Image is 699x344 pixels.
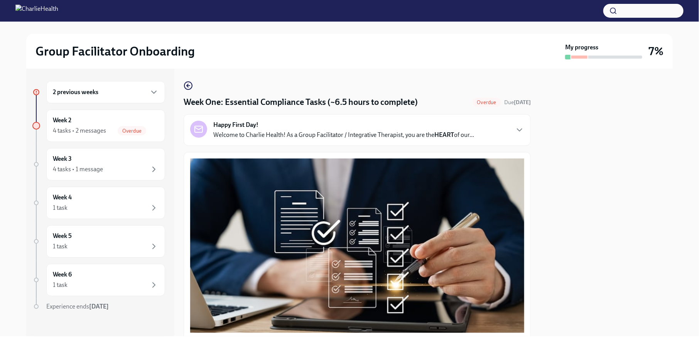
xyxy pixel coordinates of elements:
a: Week 41 task [32,187,165,219]
strong: [DATE] [514,99,531,106]
strong: My progress [565,43,598,52]
h6: 2 previous weeks [53,88,98,96]
div: 4 tasks • 2 messages [53,126,106,135]
strong: [DATE] [89,303,109,310]
h6: Week 5 [53,232,72,240]
span: Due [504,99,531,106]
span: Overdue [118,128,146,134]
div: 1 task [53,281,68,289]
strong: HEART [434,131,454,138]
span: September 9th, 2025 10:00 [504,99,531,106]
a: Week 61 task [32,264,165,296]
h6: Week 3 [53,155,72,163]
span: Experience ends [46,303,109,310]
h6: Week 6 [53,270,72,279]
div: 1 task [53,242,68,251]
a: Week 51 task [32,225,165,258]
h3: 7% [648,44,664,58]
h2: Group Facilitator Onboarding [35,44,195,59]
div: 1 task [53,204,68,212]
div: 2 previous weeks [46,81,165,103]
h6: Week 4 [53,193,72,202]
img: CharlieHealth [15,5,58,17]
div: 4 tasks • 1 message [53,165,103,174]
a: Week 34 tasks • 1 message [32,148,165,180]
h4: Week One: Essential Compliance Tasks (~6.5 hours to complete) [184,96,418,108]
p: Welcome to Charlie Health! As a Group Facilitator / Integrative Therapist, you are the of our... [213,131,474,139]
span: Overdue [473,99,501,105]
strong: Happy First Day! [213,121,258,129]
h6: Week 2 [53,116,71,125]
a: Week 24 tasks • 2 messagesOverdue [32,110,165,142]
button: Zoom image [190,159,524,333]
